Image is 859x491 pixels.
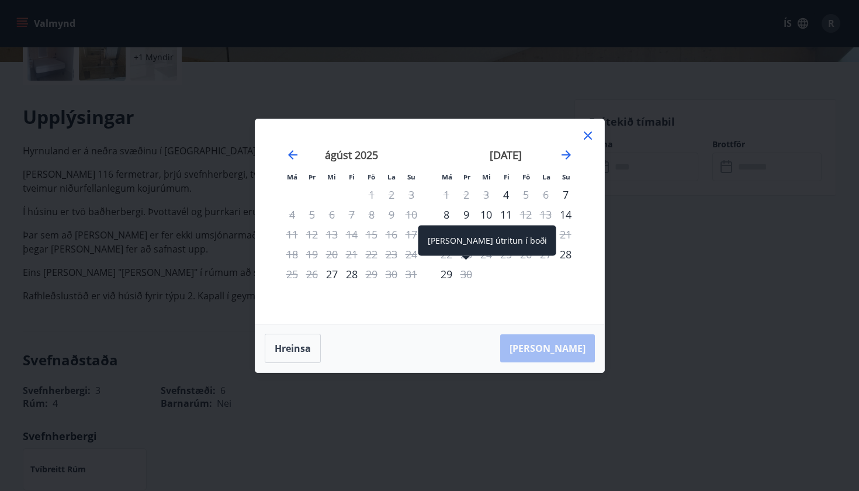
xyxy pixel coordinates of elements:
[269,133,590,310] div: Calendar
[302,244,322,264] td: Not available. þriðjudagur, 19. ágúst 2025
[496,205,516,224] div: 11
[556,244,576,264] div: Aðeins innritun í boði
[496,224,516,244] div: 18
[362,264,382,284] div: Aðeins útritun í boði
[322,224,342,244] td: Not available. miðvikudagur, 13. ágúst 2025
[382,244,401,264] td: Not available. laugardagur, 23. ágúst 2025
[302,205,322,224] td: Not available. þriðjudagur, 5. ágúst 2025
[516,185,536,205] div: Aðeins útritun í boði
[536,205,556,224] td: Not available. laugardagur, 13. september 2025
[437,264,456,284] div: 29
[556,224,576,244] td: Not available. sunnudagur, 21. september 2025
[349,172,355,181] small: Fi
[342,244,362,264] td: Not available. fimmtudagur, 21. ágúst 2025
[456,224,476,244] div: 16
[562,172,570,181] small: Su
[382,205,401,224] td: Not available. laugardagur, 9. ágúst 2025
[516,224,536,244] div: Aðeins útritun í boði
[282,244,302,264] td: Not available. mánudagur, 18. ágúst 2025
[362,185,382,205] td: Not available. föstudagur, 1. ágúst 2025
[437,264,456,284] td: mánudagur, 29. september 2025
[401,185,421,205] td: Not available. sunnudagur, 3. ágúst 2025
[476,224,496,244] td: miðvikudagur, 17. september 2025
[456,224,476,244] td: þriðjudagur, 16. september 2025
[482,172,491,181] small: Mi
[382,264,401,284] td: Not available. laugardagur, 30. ágúst 2025
[437,224,456,244] div: 15
[456,264,476,284] td: Not available. þriðjudagur, 30. september 2025
[342,205,362,224] td: Not available. fimmtudagur, 7. ágúst 2025
[342,224,362,244] td: Not available. fimmtudagur, 14. ágúst 2025
[362,224,382,244] td: Not available. föstudagur, 15. ágúst 2025
[342,264,362,284] td: fimmtudagur, 28. ágúst 2025
[407,172,415,181] small: Su
[368,172,375,181] small: Fö
[309,172,316,181] small: Þr
[287,172,297,181] small: Má
[401,224,421,244] td: Not available. sunnudagur, 17. ágúst 2025
[401,244,421,264] td: Not available. sunnudagur, 24. ágúst 2025
[265,334,321,363] button: Hreinsa
[442,172,452,181] small: Má
[516,205,536,224] td: Not available. föstudagur, 12. september 2025
[556,185,576,205] td: sunnudagur, 7. september 2025
[496,224,516,244] td: fimmtudagur, 18. september 2025
[476,185,496,205] td: Not available. miðvikudagur, 3. september 2025
[476,224,496,244] div: 17
[282,224,302,244] td: Not available. mánudagur, 11. ágúst 2025
[456,205,476,224] div: 9
[456,264,476,284] div: Aðeins útritun í boði
[559,148,573,162] div: Move forward to switch to the next month.
[556,205,576,224] td: sunnudagur, 14. september 2025
[302,224,322,244] td: Not available. þriðjudagur, 12. ágúst 2025
[322,264,342,284] div: Aðeins innritun í boði
[382,185,401,205] td: Not available. laugardagur, 2. ágúst 2025
[536,185,556,205] td: Not available. laugardagur, 6. september 2025
[496,185,516,205] td: fimmtudagur, 4. september 2025
[516,185,536,205] td: Not available. föstudagur, 5. september 2025
[496,185,516,205] div: Aðeins innritun í boði
[322,205,342,224] td: Not available. miðvikudagur, 6. ágúst 2025
[362,244,382,264] td: Not available. föstudagur, 22. ágúst 2025
[504,172,510,181] small: Fi
[437,205,456,224] td: mánudagur, 8. september 2025
[476,205,496,224] td: miðvikudagur, 10. september 2025
[522,172,530,181] small: Fö
[476,205,496,224] div: 10
[282,264,302,284] td: Not available. mánudagur, 25. ágúst 2025
[496,205,516,224] td: fimmtudagur, 11. september 2025
[437,224,456,244] td: mánudagur, 15. september 2025
[401,264,421,284] td: Not available. sunnudagur, 31. ágúst 2025
[418,226,556,256] div: [PERSON_NAME] útritun í boði
[322,264,342,284] td: miðvikudagur, 27. ágúst 2025
[362,264,382,284] td: Not available. föstudagur, 29. ágúst 2025
[437,185,456,205] td: Not available. mánudagur, 1. september 2025
[516,205,536,224] div: Aðeins útritun í boði
[286,148,300,162] div: Move backward to switch to the previous month.
[322,244,342,264] td: Not available. miðvikudagur, 20. ágúst 2025
[282,205,302,224] td: Not available. mánudagur, 4. ágúst 2025
[490,148,522,162] strong: [DATE]
[327,172,336,181] small: Mi
[516,224,536,244] td: Not available. föstudagur, 19. september 2025
[401,205,421,224] td: Not available. sunnudagur, 10. ágúst 2025
[536,224,556,244] td: Not available. laugardagur, 20. september 2025
[387,172,396,181] small: La
[556,205,576,224] div: Aðeins innritun í boði
[463,172,470,181] small: Þr
[325,148,378,162] strong: ágúst 2025
[556,244,576,264] td: sunnudagur, 28. september 2025
[382,224,401,244] td: Not available. laugardagur, 16. ágúst 2025
[456,205,476,224] td: þriðjudagur, 9. september 2025
[302,264,322,284] td: Not available. þriðjudagur, 26. ágúst 2025
[362,205,382,224] td: Not available. föstudagur, 8. ágúst 2025
[456,185,476,205] td: Not available. þriðjudagur, 2. september 2025
[342,264,362,284] div: 28
[437,205,456,224] div: 8
[542,172,550,181] small: La
[556,185,576,205] div: Aðeins innritun í boði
